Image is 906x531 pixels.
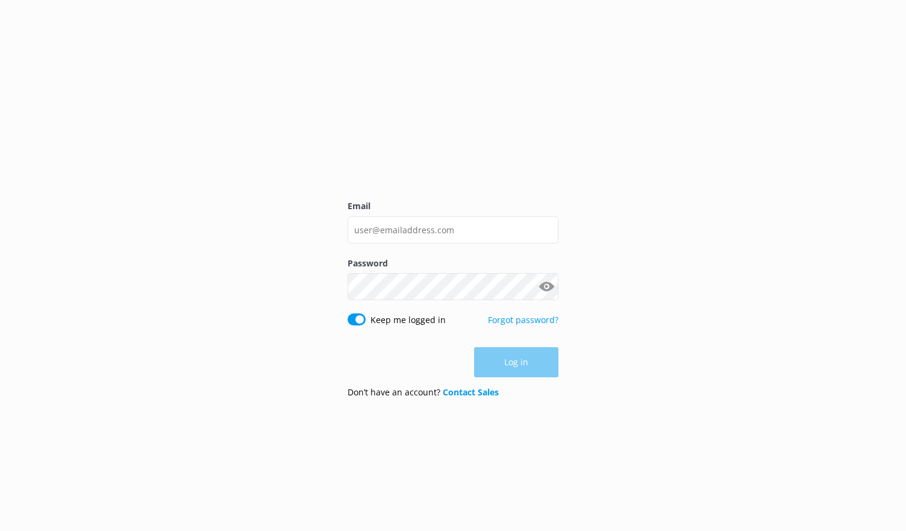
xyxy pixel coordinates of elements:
label: Email [348,200,558,213]
button: Show password [534,275,558,299]
a: Contact Sales [443,386,499,398]
input: user@emailaddress.com [348,216,558,244]
label: Keep me logged in [370,313,446,327]
label: Password [348,257,558,270]
p: Don’t have an account? [348,386,499,399]
a: Forgot password? [488,314,558,325]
